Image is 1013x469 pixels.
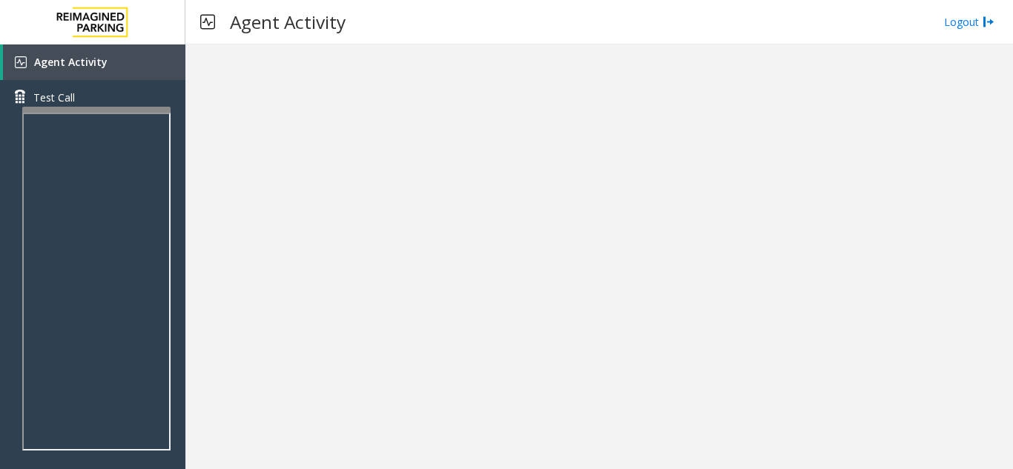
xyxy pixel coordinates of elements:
a: Logout [944,14,994,30]
span: Test Call [33,90,75,105]
a: Agent Activity [3,44,185,80]
img: 'icon' [15,56,27,68]
span: Agent Activity [34,55,108,69]
h3: Agent Activity [222,4,353,40]
img: logout [983,14,994,30]
img: pageIcon [200,4,215,40]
